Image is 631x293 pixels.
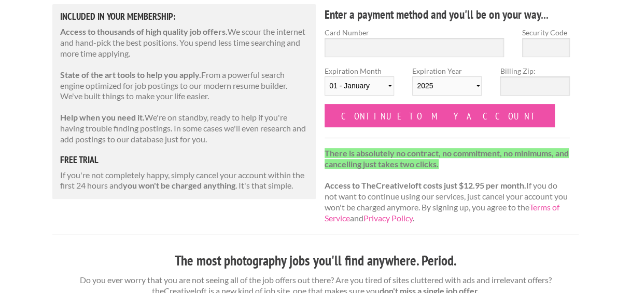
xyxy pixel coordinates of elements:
[325,65,394,104] label: Expiration Month
[123,180,235,190] strong: you won't be charged anything
[60,70,201,79] strong: State of the art tools to help you apply.
[60,26,308,59] p: We scour the internet and hand-pick the best positions. You spend less time searching and more ti...
[500,65,569,76] label: Billing Zip:
[60,12,308,21] h5: Included in Your Membership:
[60,112,308,144] p: We're on standby, ready to help if you're having trouble finding postings. In some cases we'll ev...
[60,155,308,165] h5: free trial
[325,180,526,190] strong: Access to TheCreativeloft costs just $12.95 per month.
[325,148,569,169] strong: There is absolutely no contract, no commitment, no minimums, and cancelling just takes two clicks.
[60,26,228,36] strong: Access to thousands of high quality job offers.
[60,70,308,102] p: From a powerful search engine optimized for job postings to our modern resume builder. We've buil...
[412,76,482,96] select: Expiration Year
[363,213,413,223] a: Privacy Policy
[325,6,570,23] h4: Enter a payment method and you'll be on your way...
[325,76,394,96] select: Expiration Month
[60,112,145,122] strong: Help when you need it.
[325,27,504,38] label: Card Number
[325,202,559,223] a: Terms of Service
[412,65,482,104] label: Expiration Year
[522,27,570,38] label: Security Code
[60,170,308,192] p: If you're not completely happy, simply cancel your account within the first 24 hours and . It's t...
[325,148,570,224] p: If you do not want to continue using our services, just cancel your account you won't be charged ...
[52,251,579,271] h3: The most photography jobs you'll find anywhere. Period.
[325,104,555,127] input: Continue to my account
